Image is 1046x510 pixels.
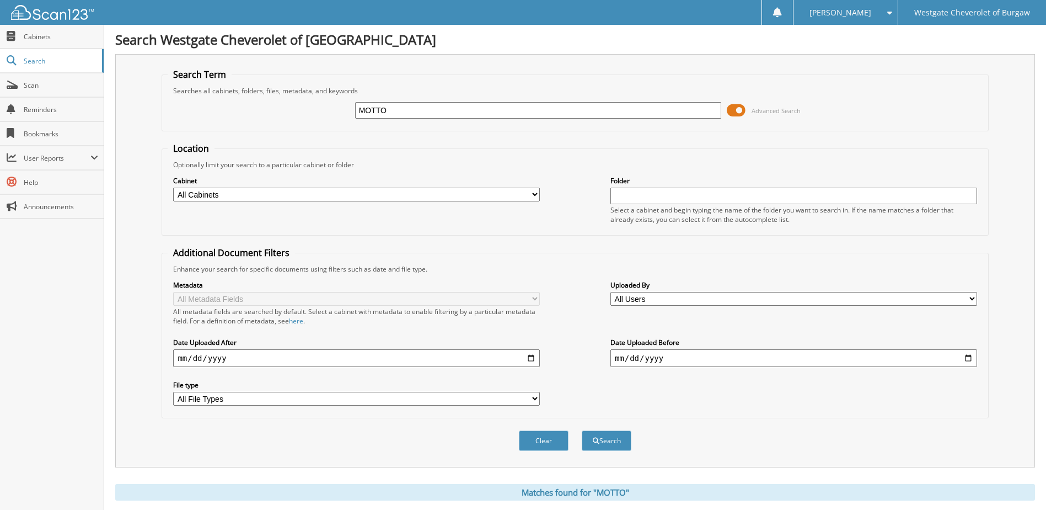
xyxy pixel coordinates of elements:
span: Cabinets [24,32,98,41]
label: Date Uploaded Before [610,338,977,347]
span: Search [24,56,96,66]
button: Clear [519,431,568,451]
span: Scan [24,81,98,90]
span: [PERSON_NAME] [809,9,871,16]
label: Uploaded By [610,280,977,290]
div: Searches all cabinets, folders, files, metadata, and keywords [168,86,982,95]
span: Westgate Cheverolet of Burgaw [914,9,1030,16]
label: Metadata [173,280,540,290]
h1: Search Westgate Cheverolet of [GEOGRAPHIC_DATA] [115,30,1035,49]
legend: Location [168,142,214,155]
span: Advanced Search [752,107,801,115]
span: Bookmarks [24,129,98,139]
legend: Additional Document Filters [168,247,295,259]
input: start [173,349,540,367]
input: end [610,349,977,367]
label: Date Uploaded After [173,338,540,347]
span: User Reports [24,153,90,163]
div: Optionally limit your search to a particular cabinet or folder [168,160,982,169]
div: Matches found for "MOTTO" [115,484,1035,501]
div: Enhance your search for specific documents using filters such as date and file type. [168,264,982,274]
button: Search [582,431,631,451]
div: Select a cabinet and begin typing the name of the folder you want to search in. If the name match... [610,205,977,224]
a: here [289,316,303,326]
label: Folder [610,176,977,185]
span: Reminders [24,105,98,114]
legend: Search Term [168,68,232,81]
label: File type [173,380,540,390]
div: All metadata fields are searched by default. Select a cabinet with metadata to enable filtering b... [173,307,540,326]
span: Announcements [24,202,98,211]
img: scan123-logo-white.svg [11,5,94,20]
span: Help [24,178,98,187]
label: Cabinet [173,176,540,185]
